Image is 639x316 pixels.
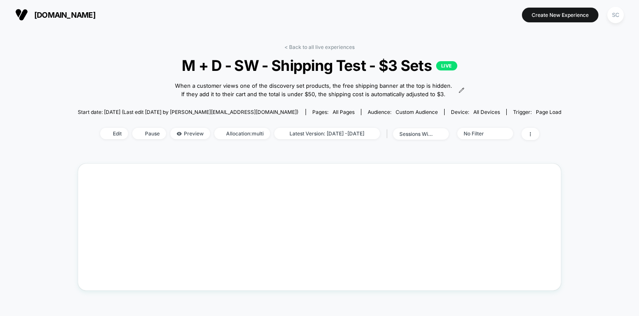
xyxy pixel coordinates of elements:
span: Edit [100,128,128,139]
img: Visually logo [15,8,28,21]
span: [DOMAIN_NAME] [34,11,96,19]
div: sessions with impression [399,131,433,137]
a: < Back to all live experiences [284,44,355,50]
span: all devices [473,109,500,115]
div: Audience: [368,109,438,115]
button: [DOMAIN_NAME] [13,8,98,22]
span: | [384,128,393,140]
div: No Filter [464,130,497,137]
div: Pages: [312,109,355,115]
span: Custom Audience [396,109,438,115]
span: Allocation: multi [214,128,270,139]
span: Preview [170,128,210,139]
span: M + D - SW - Shipping Test - $3 Sets [102,57,537,74]
span: Start date: [DATE] (Last edit [DATE] by [PERSON_NAME][EMAIL_ADDRESS][DOMAIN_NAME]) [78,109,298,115]
p: LIVE [436,61,457,70]
span: Pause [132,128,166,139]
span: Device: [444,109,506,115]
div: SC [607,7,624,23]
span: Latest Version: [DATE] - [DATE] [274,128,380,139]
span: When a customer views one of the discovery set products, the free shipping banner at the top is h... [175,82,453,98]
button: SC [605,6,626,24]
button: Create New Experience [522,8,598,22]
div: Trigger: [513,109,561,115]
span: all pages [333,109,355,115]
span: Page Load [536,109,561,115]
